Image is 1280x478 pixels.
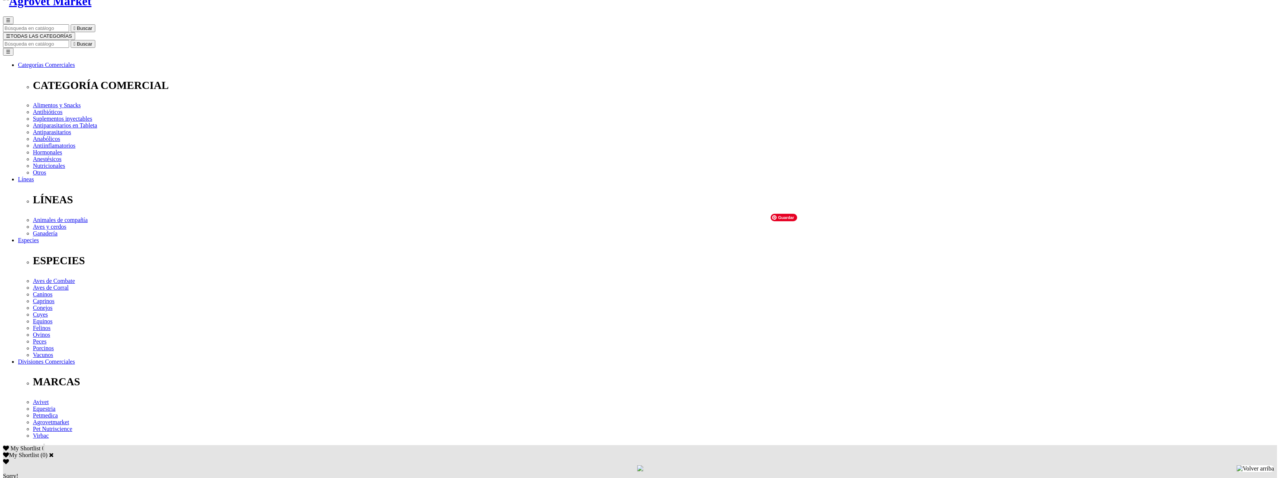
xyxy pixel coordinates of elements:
a: Petmedica [33,412,58,419]
p: LÍNEAS [33,194,1277,206]
a: Aves de Corral [33,284,69,291]
a: Especies [18,237,39,243]
span: Buscar [77,41,92,47]
a: Suplementos inyectables [33,115,92,122]
a: Vacunos [33,352,53,358]
a: Antiinflamatorios [33,142,75,149]
a: Anestésicos [33,156,61,162]
a: Animales de compañía [33,217,88,223]
span: ☰ [6,33,10,39]
button:  Buscar [71,24,95,32]
a: Anabólicos [33,136,60,142]
a: Cerrar [49,452,54,458]
a: Felinos [33,325,50,331]
img: Volver arriba [1237,465,1274,472]
a: Caninos [33,291,52,297]
a: Antibióticos [33,109,62,115]
button:  Buscar [71,40,95,48]
button: ☰ [3,16,13,24]
i:  [74,41,75,47]
input: Buscar [3,24,69,32]
a: Virbac [33,432,49,439]
a: Otros [33,169,46,176]
a: Antiparasitarios [33,129,71,135]
p: CATEGORÍA COMERCIAL [33,79,1277,92]
a: Equinos [33,318,52,324]
span: Guardar [771,214,797,221]
p: ESPECIES [33,255,1277,267]
a: Aves y cerdos [33,223,66,230]
i:  [74,25,75,31]
label: 0 [43,452,46,458]
a: Divisiones Comerciales [18,358,75,365]
a: Aves de Combate [33,278,75,284]
span: 0 [42,445,45,451]
span: My Shortlist [10,445,40,451]
a: Equestria [33,405,55,412]
p: MARCAS [33,376,1277,388]
a: Avivet [33,399,49,405]
button: ☰TODAS LAS CATEGORÍAS [3,32,75,40]
label: My Shortlist [3,452,39,458]
a: Caprinos [33,298,55,304]
a: Categorías Comerciales [18,62,75,68]
a: Ganadería [33,230,58,237]
a: Nutricionales [33,163,65,169]
a: Alimentos y Snacks [33,102,81,108]
a: Pet Nutriscience [33,426,72,432]
a: Agrovetmarket [33,419,69,425]
span: ☰ [6,18,10,23]
button: ☰ [3,48,13,56]
a: Conejos [33,305,52,311]
a: Ovinos [33,331,50,338]
input: Buscar [3,40,69,48]
span: Buscar [77,25,92,31]
a: Hormonales [33,149,62,155]
a: Antiparasitarios en Tableta [33,122,97,129]
a: Peces [33,338,46,345]
a: Porcinos [33,345,54,351]
span: ( ) [40,452,47,458]
img: loading.gif [637,465,643,471]
a: Líneas [18,176,34,182]
a: Cuyes [33,311,48,318]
